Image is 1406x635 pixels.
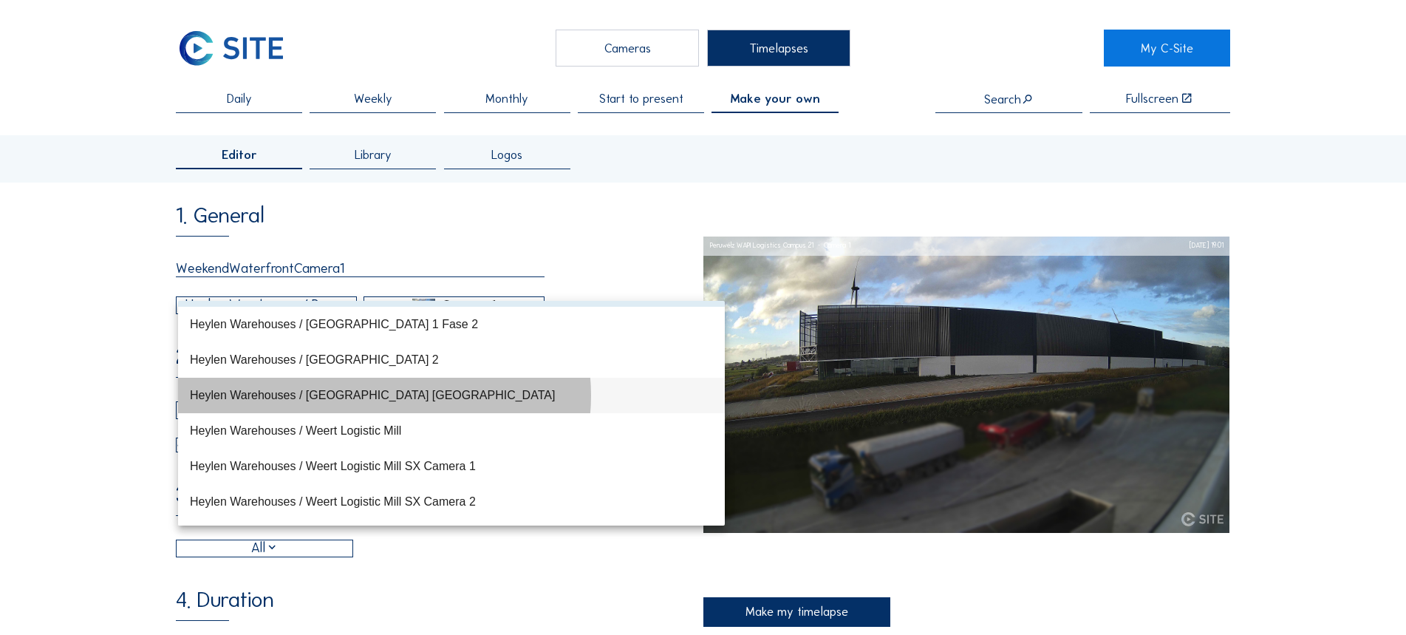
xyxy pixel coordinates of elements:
[190,317,713,331] div: Heylen Warehouses / [GEOGRAPHIC_DATA] 1 Fase 2
[190,459,713,473] div: Heylen Warehouses / Weert Logistic Mill SX Camera 1
[491,149,522,161] span: Logos
[485,92,528,105] span: Monthly
[177,540,352,557] div: All
[227,92,252,105] span: Daily
[176,30,302,67] a: C-SITE Logo
[176,30,286,67] img: C-SITE Logo
[176,205,265,237] div: 1. General
[190,353,713,367] div: Heylen Warehouses / [GEOGRAPHIC_DATA] 2
[176,484,301,516] div: 3. Hour range
[710,237,813,256] div: Peruwélz WAPI Logistics Campus 21
[355,149,392,161] span: Library
[190,388,713,402] div: Heylen Warehouses / [GEOGRAPHIC_DATA] [GEOGRAPHIC_DATA]
[176,401,357,419] input: Start date
[1104,30,1230,67] a: My C-Site
[222,149,257,161] span: Editor
[730,92,820,105] span: Make your own
[813,237,850,256] div: Camera 1
[185,295,347,316] div: Heylen Warehouses / Peruwélz WAPI Logistics Campus 21
[1126,92,1178,105] div: Fullscreen
[1181,512,1224,526] img: C-Site Logo
[190,495,713,509] div: Heylen Warehouses / Weert Logistic Mill SX Camera 2
[354,92,392,105] span: Weekly
[176,260,545,277] input: Name
[364,297,544,313] div: selected_image_1405Camera 1
[1190,237,1224,256] div: [DATE] 19:01
[707,30,850,67] div: Timelapses
[599,92,683,105] span: Start to present
[703,237,1231,533] img: Image
[251,538,279,559] div: All
[442,299,496,312] div: Camera 1
[176,346,239,378] div: 2. Date
[703,597,890,627] div: Make my timelapse
[190,424,713,438] div: Heylen Warehouses / Weert Logistic Mill
[556,30,699,67] div: Cameras
[177,297,356,313] div: Heylen Warehouses / Peruwélz WAPI Logistics Campus 21
[176,589,274,621] div: 4. Duration
[412,299,435,311] img: selected_image_1405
